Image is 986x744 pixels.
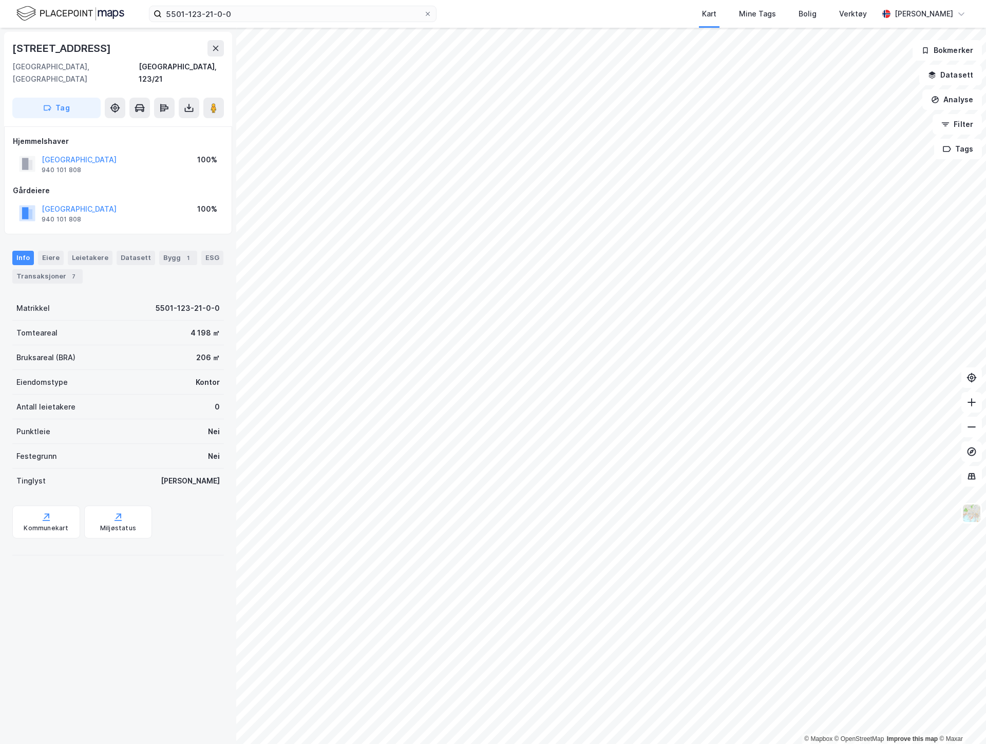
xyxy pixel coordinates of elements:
button: Tag [12,98,101,118]
input: Søk på adresse, matrikkel, gårdeiere, leietakere eller personer [162,6,424,22]
div: Hjemmelshaver [13,135,223,147]
div: 100% [197,154,217,166]
div: 4 198 ㎡ [191,327,220,339]
div: 7 [68,271,79,282]
div: 0 [215,401,220,413]
div: Kart [702,8,716,20]
div: Nei [208,425,220,438]
div: Mine Tags [739,8,776,20]
iframe: Chat Widget [935,695,986,744]
button: Datasett [919,65,982,85]
div: Eiendomstype [16,376,68,388]
div: Transaksjoner [12,269,83,284]
img: Z [962,504,981,523]
div: [STREET_ADDRESS] [12,40,113,57]
div: [PERSON_NAME] [895,8,953,20]
a: Mapbox [804,735,832,742]
div: 5501-123-21-0-0 [156,302,220,314]
div: Verktøy [839,8,867,20]
div: Eiere [38,251,64,265]
div: [PERSON_NAME] [161,475,220,487]
div: [GEOGRAPHIC_DATA], [GEOGRAPHIC_DATA] [12,61,139,85]
div: Miljøstatus [100,524,136,532]
div: Info [12,251,34,265]
div: Kontrollprogram for chat [935,695,986,744]
div: Matrikkel [16,302,50,314]
a: OpenStreetMap [835,735,884,742]
div: Tomteareal [16,327,58,339]
div: Bruksareal (BRA) [16,351,75,364]
div: 940 101 808 [42,166,81,174]
img: logo.f888ab2527a4732fd821a326f86c7f29.svg [16,5,124,23]
button: Analyse [922,89,982,110]
div: 1 [183,253,193,263]
div: Punktleie [16,425,50,438]
div: 206 ㎡ [196,351,220,364]
button: Tags [934,139,982,159]
a: Improve this map [887,735,938,742]
div: [GEOGRAPHIC_DATA], 123/21 [139,61,224,85]
div: ESG [201,251,223,265]
div: Bygg [159,251,197,265]
div: Bolig [799,8,817,20]
div: 940 101 808 [42,215,81,224]
div: Tinglyst [16,475,46,487]
div: Kontor [196,376,220,388]
button: Bokmerker [913,40,982,61]
button: Filter [933,114,982,135]
div: 100% [197,203,217,215]
div: Gårdeiere [13,184,223,197]
div: Nei [208,450,220,462]
div: Kommunekart [24,524,68,532]
div: Antall leietakere [16,401,75,413]
div: Festegrunn [16,450,56,462]
div: Leietakere [68,251,112,265]
div: Datasett [117,251,155,265]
